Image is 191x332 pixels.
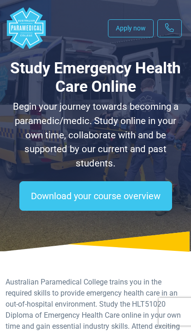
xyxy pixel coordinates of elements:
p: Begin your journey towards becoming a paramedic/medic. Study online in your own time, collaborate... [6,100,185,170]
a: Download your course overview [19,181,172,211]
h1: Study Emergency Health Care Online [6,59,185,96]
div: Australian Paramedical College [6,7,47,49]
a: Apply now [108,19,154,37]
